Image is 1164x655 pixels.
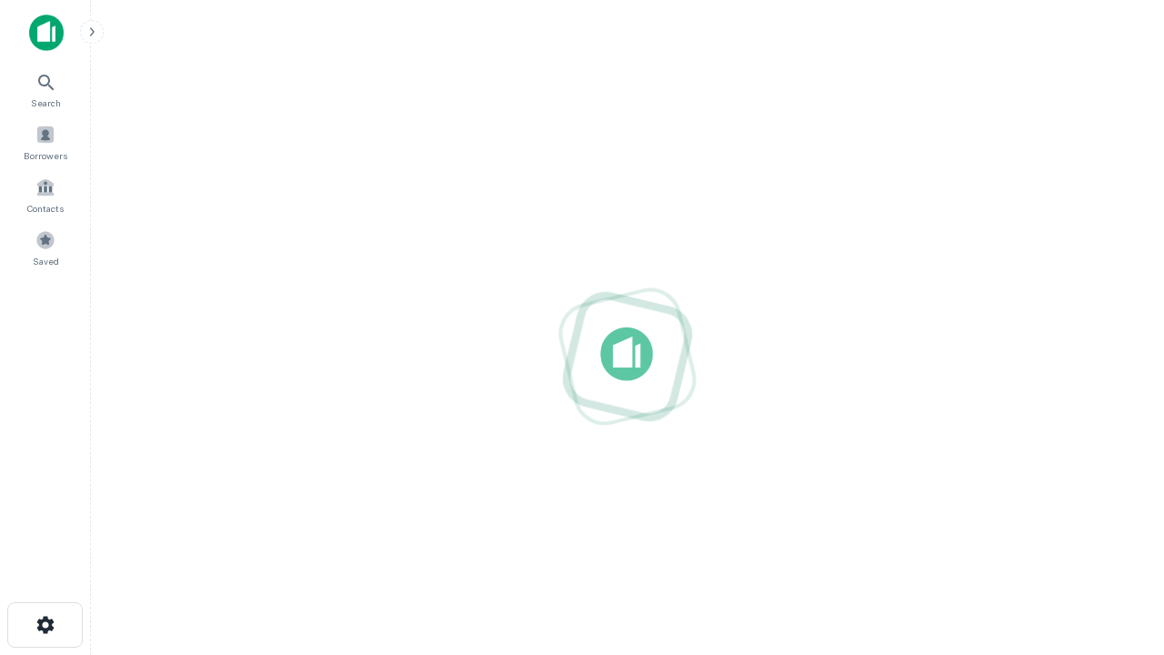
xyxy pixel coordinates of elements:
[5,170,85,219] a: Contacts
[5,223,85,272] a: Saved
[5,65,85,114] a: Search
[29,15,64,51] img: capitalize-icon.png
[31,96,61,110] span: Search
[24,148,67,163] span: Borrowers
[27,201,64,216] span: Contacts
[5,117,85,166] a: Borrowers
[33,254,59,268] span: Saved
[1073,509,1164,597] iframe: Chat Widget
